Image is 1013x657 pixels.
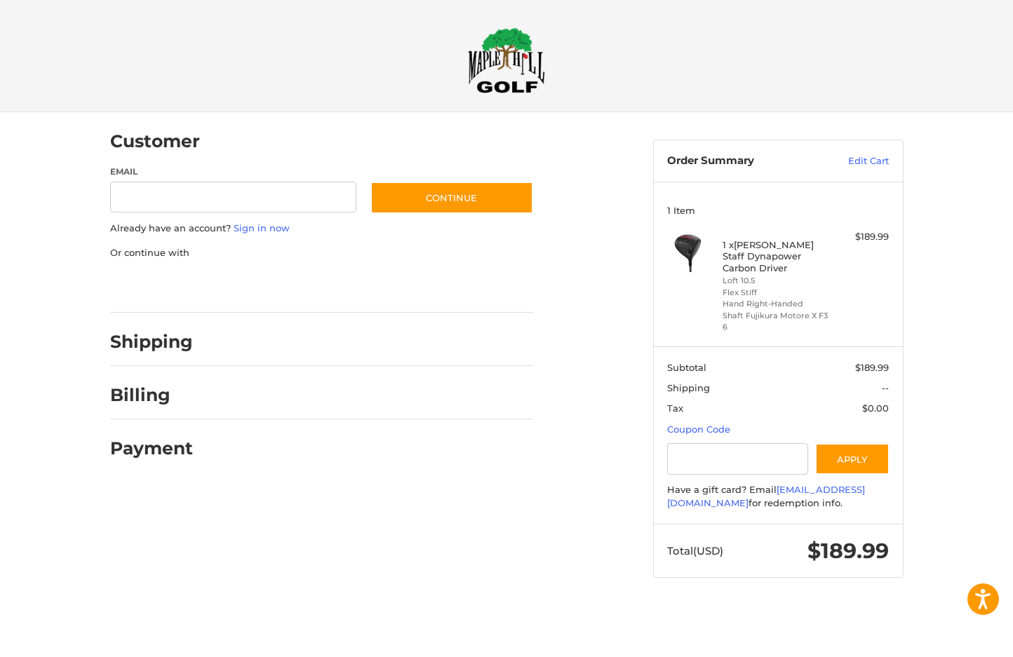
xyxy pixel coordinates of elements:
[110,331,193,353] h2: Shipping
[723,298,830,310] li: Hand Right-Handed
[370,182,533,214] button: Continue
[723,239,830,273] h4: 1 x [PERSON_NAME] Staff Dynapower Carbon Driver
[667,382,710,393] span: Shipping
[110,384,192,406] h2: Billing
[667,362,706,373] span: Subtotal
[667,544,723,557] span: Total (USD)
[667,424,730,435] a: Coupon Code
[468,27,545,93] img: Maple Hill Golf
[110,130,200,152] h2: Customer
[110,438,193,459] h2: Payment
[723,275,830,287] li: Loft 10.5
[110,222,533,236] p: Already have an account?
[807,538,889,564] span: $189.99
[667,205,889,216] h3: 1 Item
[234,222,290,233] a: Sign in now
[110,246,533,260] p: Or continue with
[723,310,830,333] li: Shaft Fujikura Motore X F3 6
[667,402,683,414] span: Tax
[667,443,808,475] input: Gift Certificate or Coupon Code
[855,362,889,373] span: $189.99
[818,154,889,168] a: Edit Cart
[224,273,330,299] iframe: PayPal-paylater
[833,230,889,244] div: $189.99
[343,273,448,299] iframe: PayPal-venmo
[667,483,889,510] div: Have a gift card? Email for redemption info.
[862,402,889,414] span: $0.00
[110,165,357,178] label: Email
[897,619,1013,657] iframe: Google Customer Reviews
[882,382,889,393] span: --
[105,273,210,299] iframe: PayPal-paypal
[723,287,830,299] li: Flex Stiff
[815,443,890,475] button: Apply
[667,154,818,168] h3: Order Summary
